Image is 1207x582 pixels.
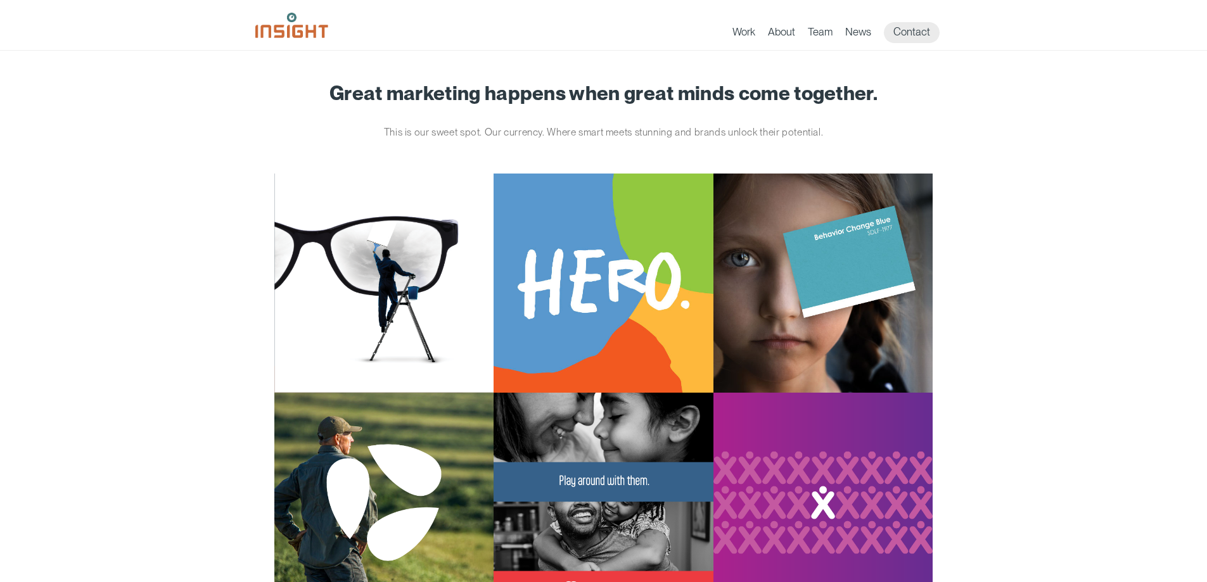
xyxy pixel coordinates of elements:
img: Insight Marketing Design [255,13,328,38]
a: Work [732,25,755,43]
img: South Dakota Department of Social Services – Childcare Promotion [494,174,713,393]
a: Contact [884,22,940,43]
a: About [768,25,795,43]
h1: Great marketing happens when great minds come together. [274,82,933,104]
img: South Dakota Department of Health – Childhood Lead Poisoning Prevention [713,174,933,393]
img: Ophthalmology Limited [274,174,494,393]
a: Team [808,25,833,43]
nav: primary navigation menu [732,22,952,43]
p: This is our sweet spot. Our currency. Where smart meets stunning and brands unlock their potential. [366,123,841,142]
a: News [845,25,871,43]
